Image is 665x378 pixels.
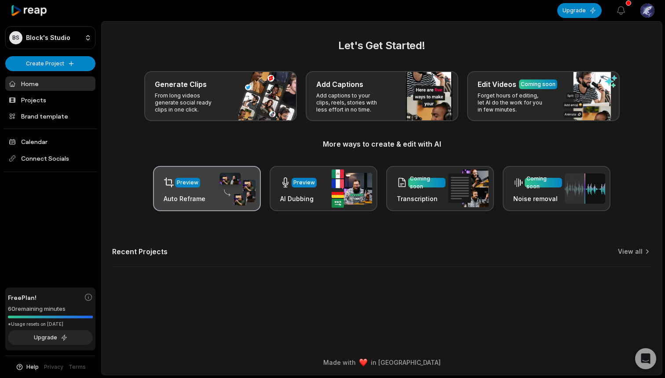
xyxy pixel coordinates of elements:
div: Preview [177,179,198,187]
h3: Edit Videos [478,79,516,90]
p: Forget hours of editing, let AI do the work for you in few minutes. [478,92,546,113]
a: Brand template [5,109,95,123]
h3: Noise removal [513,194,562,203]
span: Help [26,363,39,371]
a: View all [618,247,643,256]
button: Help [15,363,39,371]
div: Open Intercom Messenger [635,348,656,369]
div: Coming soon [521,80,555,88]
img: heart emoji [359,359,367,367]
div: Coming soon [410,175,444,191]
a: Projects [5,93,95,107]
a: Terms [69,363,86,371]
p: Block's Studio [26,34,70,42]
h2: Recent Projects [112,247,168,256]
img: auto_reframe.png [215,172,256,206]
div: BS [9,31,22,44]
div: Coming soon [526,175,560,191]
div: 60 remaining minutes [8,305,93,313]
img: noise_removal.png [565,173,605,204]
button: Create Project [5,56,95,71]
h3: Auto Reframe [164,194,205,203]
h3: Generate Clips [155,79,207,90]
p: Add captions to your clips, reels, stories with less effort in no time. [316,92,384,113]
h2: Let's Get Started! [112,38,651,54]
h3: Add Captions [316,79,363,90]
div: *Usage resets on [DATE] [8,321,93,328]
p: From long videos generate social ready clips in one click. [155,92,223,113]
a: Calendar [5,134,95,149]
a: Privacy [44,363,63,371]
span: Free Plan! [8,293,37,302]
button: Upgrade [8,330,93,345]
img: ai_dubbing.png [332,169,372,208]
h3: Transcription [397,194,446,203]
div: Preview [293,179,315,187]
button: Upgrade [557,3,602,18]
img: transcription.png [448,169,489,207]
h3: More ways to create & edit with AI [112,139,651,149]
a: Home [5,76,95,91]
span: Connect Socials [5,151,95,166]
div: Made with in [GEOGRAPHIC_DATA] [110,358,654,367]
h3: AI Dubbing [280,194,317,203]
